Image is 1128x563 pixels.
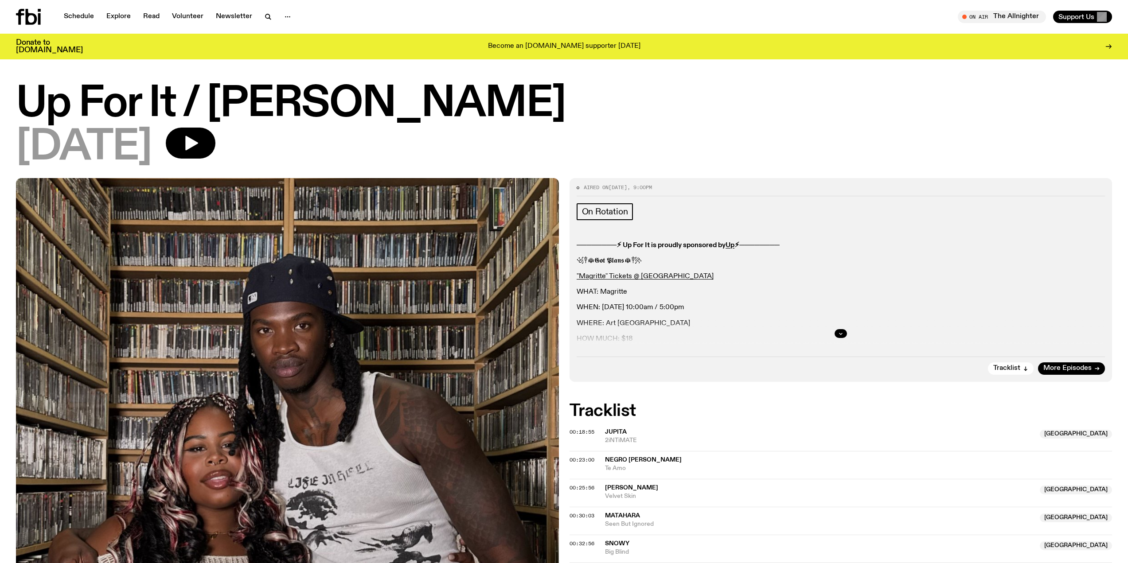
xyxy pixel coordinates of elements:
[734,242,739,249] strong: ⚡︎
[1038,362,1105,375] a: More Episodes
[570,403,1112,419] h2: Tracklist
[605,513,640,519] span: Matahara
[1040,485,1112,494] span: [GEOGRAPHIC_DATA]
[605,548,1035,556] span: Big Blind
[167,11,209,23] a: Volunteer
[138,11,165,23] a: Read
[570,484,594,491] span: 00:25:56
[16,84,1112,124] h1: Up For It / [PERSON_NAME]
[211,11,258,23] a: Newsletter
[605,540,629,547] span: Snowy
[726,242,734,249] a: Up
[993,365,1020,372] span: Tracklist
[570,430,594,435] button: 00:18:55
[577,203,633,220] a: On Rotation
[605,457,682,463] span: Negro [PERSON_NAME]
[1058,13,1094,21] span: Support Us
[577,288,1105,296] p: WHAT: Magritte
[605,485,658,491] span: [PERSON_NAME]
[577,257,1105,265] p: ꧁༒☬𝕲𝖔𝖙 𝕻𝖑𝖆𝖓𝖘☬༒꧂
[570,458,594,462] button: 00:23:00
[488,43,640,50] p: Become an [DOMAIN_NAME] supporter [DATE]
[16,128,152,167] span: [DATE]
[570,456,594,463] span: 00:23:00
[582,207,628,217] span: On Rotation
[570,541,594,546] button: 00:32:56
[1040,430,1112,439] span: [GEOGRAPHIC_DATA]
[101,11,136,23] a: Explore
[584,184,609,191] span: Aired on
[1040,541,1112,550] span: [GEOGRAPHIC_DATA]
[605,520,1035,528] span: Seen But Ignored
[16,39,83,54] h3: Donate to [DOMAIN_NAME]
[1053,11,1112,23] button: Support Us
[605,429,627,435] span: JUPiTA
[59,11,99,23] a: Schedule
[627,184,652,191] span: , 9:00pm
[577,273,714,280] a: "Magritte" Tickets @ [GEOGRAPHIC_DATA]
[609,184,627,191] span: [DATE]
[570,485,594,490] button: 00:25:56
[988,362,1034,375] button: Tracklist
[577,241,1105,250] p: ──────── ────────
[570,512,594,519] span: 00:30:03
[958,11,1046,23] button: On AirThe Allnighter
[570,428,594,435] span: 00:18:55
[570,513,594,518] button: 00:30:03
[1040,513,1112,522] span: [GEOGRAPHIC_DATA]
[617,242,726,249] strong: ⚡︎ Up For It is proudly sponsored by
[577,303,1105,312] p: WHEN: [DATE] 10:00am / 5:00pm
[605,492,1035,501] span: Velvet Skin
[605,436,1035,445] span: 2iNTiMATE
[570,540,594,547] span: 00:32:56
[605,464,1112,473] span: Te Amo
[1043,365,1092,372] span: More Episodes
